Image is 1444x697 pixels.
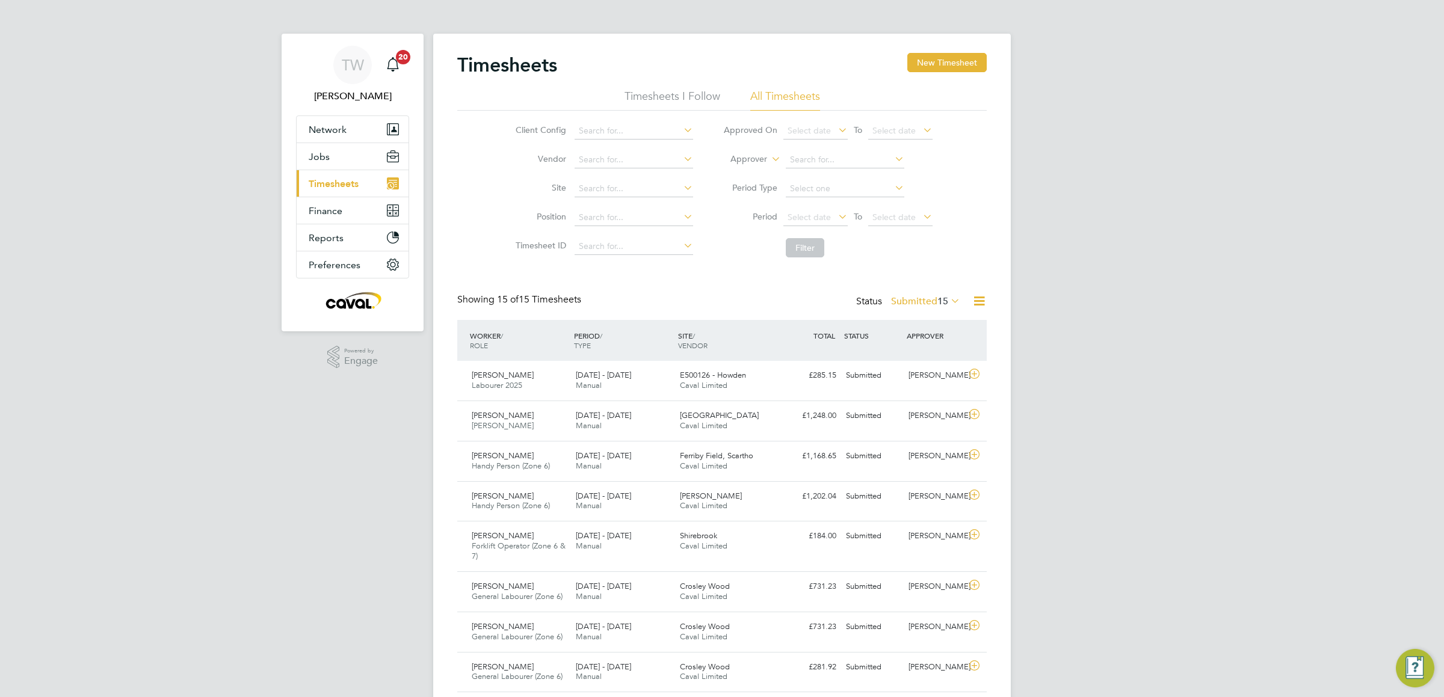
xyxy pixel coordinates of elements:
label: Period [723,211,777,222]
div: APPROVER [904,325,966,346]
button: Finance [297,197,409,224]
span: [PERSON_NAME] [472,370,534,380]
span: Tim Wells [296,89,409,103]
div: [PERSON_NAME] [904,366,966,385]
span: Caval Limited [680,671,727,681]
span: [DATE] - [DATE] [576,530,631,541]
div: [PERSON_NAME] [904,406,966,426]
div: Submitted [841,366,904,385]
label: Vendor [512,153,566,164]
input: Search for... [786,152,904,168]
span: / [600,331,602,340]
span: Caval Limited [680,380,727,390]
span: TOTAL [813,331,835,340]
span: [PERSON_NAME] [472,530,534,541]
div: £731.23 [779,617,841,637]
span: Manual [576,541,602,551]
span: Select date [788,212,831,223]
span: Caval Limited [680,541,727,551]
button: Network [297,116,409,143]
span: Network [309,124,347,135]
label: Timesheet ID [512,240,566,251]
span: 20 [396,50,410,64]
span: Shirebrook [680,530,717,541]
label: Site [512,182,566,193]
input: Search for... [575,152,693,168]
div: £184.00 [779,526,841,546]
div: [PERSON_NAME] [904,617,966,637]
div: Submitted [841,617,904,637]
span: [PERSON_NAME] [472,662,534,672]
span: [PERSON_NAME] [472,410,534,420]
span: Handy Person (Zone 6) [472,500,550,511]
button: Jobs [297,143,409,170]
span: Select date [788,125,831,136]
label: Approved On [723,124,777,135]
a: TW[PERSON_NAME] [296,46,409,103]
div: Showing [457,293,584,306]
span: Crosley Wood [680,581,730,591]
div: Submitted [841,526,904,546]
span: [GEOGRAPHIC_DATA] [680,410,759,420]
div: Submitted [841,446,904,466]
span: Finance [309,205,342,216]
span: / [501,331,503,340]
span: To [850,209,866,224]
div: £1,248.00 [779,406,841,426]
span: To [850,122,866,138]
span: Caval Limited [680,500,727,511]
label: Submitted [891,295,960,307]
button: Timesheets [297,170,409,197]
div: Status [856,293,963,310]
div: Submitted [841,406,904,426]
span: / [693,331,695,340]
span: General Labourer (Zone 6) [472,631,563,642]
span: Jobs [309,151,330,162]
label: Period Type [723,182,777,193]
h2: Timesheets [457,53,557,77]
span: Manual [576,500,602,511]
span: [DATE] - [DATE] [576,621,631,631]
div: Submitted [841,487,904,506]
span: Powered by [344,346,378,356]
span: [DATE] - [DATE] [576,662,631,672]
input: Search for... [575,180,693,197]
div: [PERSON_NAME] [904,526,966,546]
span: TYPE [574,340,591,350]
a: Powered byEngage [327,346,378,369]
span: Labourer 2025 [472,380,522,390]
button: Preferences [297,251,409,278]
span: Manual [576,461,602,471]
div: [PERSON_NAME] [904,657,966,677]
span: Select date [872,212,916,223]
div: £285.15 [779,366,841,385]
span: [DATE] - [DATE] [576,491,631,501]
span: [DATE] - [DATE] [576,370,631,380]
li: Timesheets I Follow [625,89,720,111]
span: Preferences [309,259,360,271]
span: Caval Limited [680,461,727,471]
span: ROLE [470,340,488,350]
span: 15 Timesheets [497,293,581,306]
span: Caval Limited [680,631,727,642]
label: Position [512,211,566,222]
span: [PERSON_NAME] [472,621,534,631]
div: SITE [675,325,779,356]
span: Forklift Operator (Zone 6 & 7) [472,541,566,561]
span: [PERSON_NAME] [472,581,534,591]
div: WORKER [467,325,571,356]
div: [PERSON_NAME] [904,577,966,597]
span: Crosley Wood [680,662,730,672]
span: [PERSON_NAME] [472,420,534,431]
span: Ferriby Field, Scartho [680,450,753,461]
input: Search for... [575,209,693,226]
div: £1,202.04 [779,487,841,506]
nav: Main navigation [282,34,424,331]
button: Reports [297,224,409,251]
span: [DATE] - [DATE] [576,450,631,461]
span: Manual [576,631,602,642]
span: 15 [937,295,948,307]
span: Caval Limited [680,420,727,431]
a: 20 [381,46,405,84]
span: VENDOR [678,340,708,350]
